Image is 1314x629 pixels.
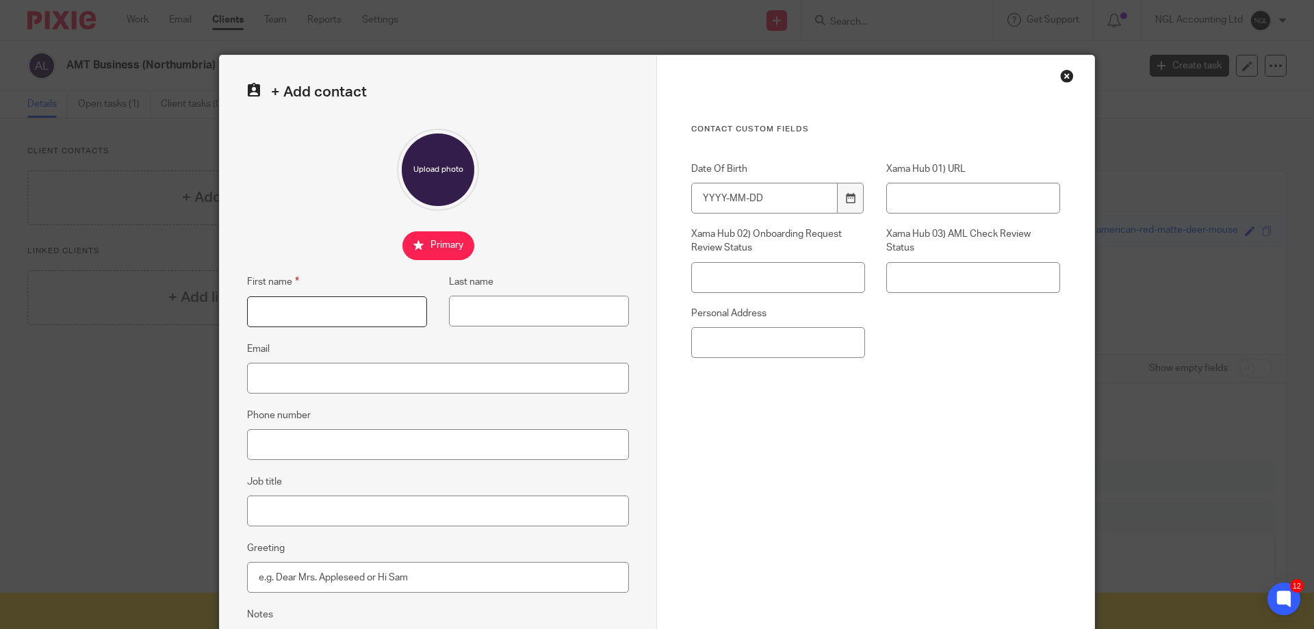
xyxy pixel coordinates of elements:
[247,342,270,356] label: Email
[691,183,838,214] input: YYYY-MM-DD
[449,275,493,289] label: Last name
[886,227,1060,255] label: Xama Hub 03) AML Check Review Status
[1290,579,1304,593] div: 12
[691,124,1060,135] h3: Contact Custom fields
[247,409,311,422] label: Phone number
[247,608,273,621] label: Notes
[691,227,865,255] label: Xama Hub 02) Onboarding Request Review Status
[691,162,865,176] label: Date Of Birth
[247,475,282,489] label: Job title
[247,562,629,593] input: e.g. Dear Mrs. Appleseed or Hi Sam
[247,83,629,101] h2: + Add contact
[886,162,1060,176] label: Xama Hub 01) URL
[247,274,299,290] label: First name
[1060,69,1074,83] div: Close this dialog window
[691,307,865,320] label: Personal Address
[247,541,285,555] label: Greeting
